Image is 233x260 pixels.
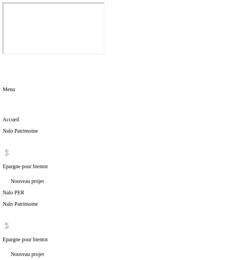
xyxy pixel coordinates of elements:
span: Nouveau projet [11,178,44,184]
p: Epargne pour bientot [3,164,230,170]
div: Accueil [3,102,230,123]
div: Nouveau projet [3,248,230,257]
p: Nalo Patrimoine [3,128,230,134]
p: Nalo PER [3,190,230,196]
span: Nouveau projet [11,251,44,257]
div: Epargne pour bientot [3,149,230,170]
p: Epargne pour bientot [3,237,230,243]
div: Epargne pour bientot [3,222,230,243]
span: Menu [3,86,15,92]
div: Nouveau projet [3,175,230,184]
p: Nalo Patrimoine [3,201,230,207]
p: Accueil [3,117,230,123]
